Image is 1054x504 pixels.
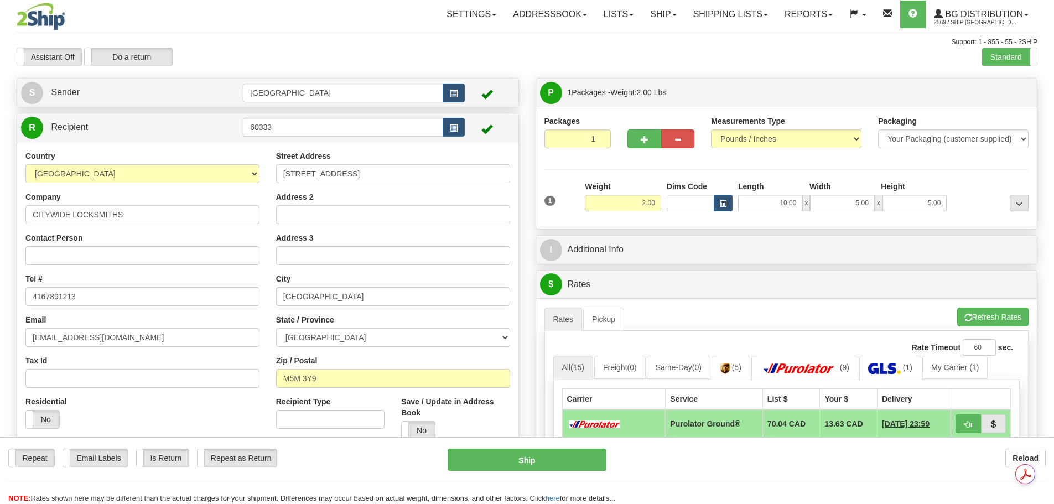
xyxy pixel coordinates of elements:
a: Rates [544,308,583,331]
span: (0) [692,363,702,372]
span: NOTE: [8,494,30,502]
label: Residential [25,396,67,407]
label: Packages [544,116,580,127]
a: S Sender [21,81,243,104]
label: Measurements Type [711,116,785,127]
label: Save / Update in Address Book [401,396,510,418]
span: R [21,117,43,139]
a: Shipping lists [685,1,776,28]
th: Carrier [562,388,666,409]
span: P [540,82,562,104]
b: Reload [1013,454,1039,463]
label: Packaging [878,116,917,127]
a: R Recipient [21,116,219,139]
label: Recipient Type [276,396,331,407]
span: (15) [570,363,584,372]
span: (1) [903,363,912,372]
span: Packages - [568,81,667,103]
label: Contact Person [25,232,82,243]
img: UPS [720,363,730,374]
label: Dims Code [667,181,707,192]
th: Service [666,388,763,409]
a: here [546,494,560,502]
label: Is Return [137,449,189,467]
img: logo2569.jpg [17,3,65,30]
label: Address 2 [276,191,314,202]
td: 13.63 CAD [820,409,878,438]
label: Street Address [276,150,331,162]
label: Width [809,181,831,192]
label: Zip / Postal [276,355,318,366]
span: I [540,239,562,261]
a: Same-Day [647,356,710,379]
label: Standard [982,48,1037,66]
iframe: chat widget [1029,195,1053,308]
label: Tax Id [25,355,47,366]
a: My Carrier [922,356,988,379]
td: 70.04 CAD [762,409,820,438]
a: Lists [595,1,642,28]
span: 2.00 [637,88,652,97]
div: Support: 1 - 855 - 55 - 2SHIP [17,38,1037,47]
input: Sender Id [243,84,443,102]
button: Reload [1005,449,1046,467]
a: All [553,356,593,379]
span: x [802,195,810,211]
span: (5) [732,363,741,372]
a: BG Distribution 2569 / Ship [GEOGRAPHIC_DATA] [926,1,1037,28]
a: Ship [642,1,684,28]
label: Do a return [85,48,172,66]
label: No [26,411,59,428]
a: $Rates [540,273,1034,296]
label: Repeat [9,449,54,467]
img: Purolator [760,363,838,374]
span: (0) [627,363,637,372]
label: Email [25,314,46,325]
span: Sender [51,87,80,97]
a: P 1Packages -Weight:2.00 Lbs [540,81,1034,104]
th: Your $ [820,388,878,409]
img: GLS Canada [868,363,901,374]
td: Purolator Ground® [666,409,763,438]
label: City [276,273,290,284]
img: Purolator [567,420,622,428]
button: Ship [448,449,606,471]
span: Lbs [654,88,667,97]
span: 2569 / Ship [GEOGRAPHIC_DATA] [934,17,1017,28]
label: Tel # [25,273,43,284]
label: Address 3 [276,232,314,243]
th: List $ [762,388,820,409]
span: $ [540,273,562,295]
label: Country [25,150,55,162]
input: Recipient Id [243,118,443,137]
span: 2 Days [882,418,930,429]
span: Weight: [610,88,666,97]
a: IAdditional Info [540,238,1034,261]
label: Weight [585,181,610,192]
label: Repeat as Return [198,449,277,467]
label: State / Province [276,314,334,325]
label: Height [881,181,905,192]
span: S [21,82,43,104]
button: Refresh Rates [957,308,1029,326]
div: ... [1010,195,1029,211]
label: Length [738,181,764,192]
span: 1 [568,88,572,97]
a: Addressbook [505,1,595,28]
span: 1 [544,196,556,206]
a: Freight [594,356,646,379]
label: No [402,422,435,439]
span: (9) [840,363,849,372]
label: Company [25,191,61,202]
a: Pickup [583,308,624,331]
span: x [875,195,882,211]
span: (1) [969,363,979,372]
label: Email Labels [63,449,128,467]
a: Settings [438,1,505,28]
span: BG Distribution [943,9,1023,19]
label: Rate Timeout [912,342,960,353]
a: Reports [776,1,841,28]
label: Assistant Off [17,48,81,66]
th: Delivery [877,388,951,409]
label: sec. [998,342,1013,353]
